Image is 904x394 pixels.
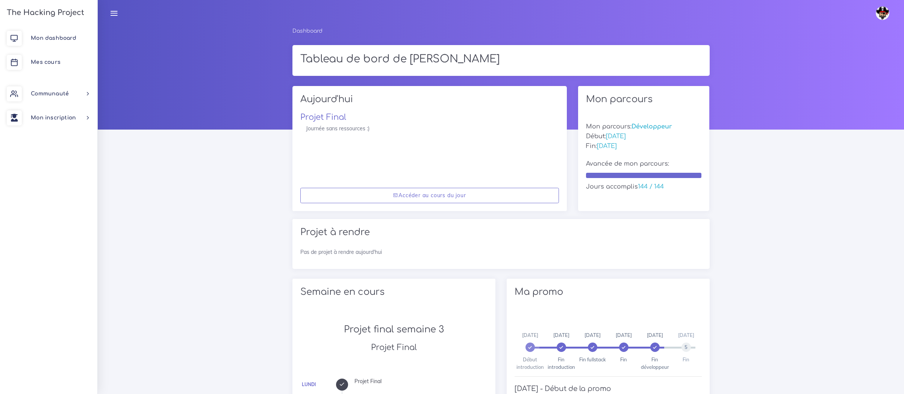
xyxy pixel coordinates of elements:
[300,343,488,352] h3: Projet Final
[548,356,575,370] span: Fin introduction
[525,343,535,352] span: 0
[557,343,566,352] span: 1
[586,183,702,190] h5: Jours accomplis
[300,94,559,110] h2: Aujourd'hui
[31,59,61,65] span: Mes cours
[31,115,76,121] span: Mon inscription
[606,133,626,140] span: [DATE]
[516,356,544,370] span: Début introduction
[597,143,617,149] span: [DATE]
[650,343,660,352] span: 4
[553,332,569,338] span: [DATE]
[586,143,702,150] h5: Fin:
[681,343,691,352] span: 5
[300,248,702,256] p: Pas de projet à rendre aujourd'hui
[300,324,488,335] h2: Projet final semaine 3
[522,332,538,338] span: [DATE]
[515,385,702,393] h4: [DATE] - Début de la promo
[619,343,628,352] span: 3
[579,356,606,362] span: Fin fullstack
[5,9,84,17] h3: The Hacking Project
[300,53,702,66] h1: Tableau de bord de [PERSON_NAME]
[620,356,627,362] span: Fin
[647,332,663,338] span: [DATE]
[588,343,597,352] span: 2
[515,287,702,297] h2: Ma promo
[616,332,632,338] span: [DATE]
[586,160,702,168] h5: Avancée de mon parcours:
[683,356,689,362] span: Fin
[638,183,664,190] span: 144 / 144
[586,133,702,140] h5: Début:
[300,113,346,122] a: Projet Final
[300,188,559,203] a: Accéder au cours du jour
[678,332,694,338] span: [DATE]
[876,6,889,20] img: avatar
[631,123,672,130] span: Développeur
[300,227,702,238] h2: Projet à rendre
[300,287,488,297] h2: Semaine en cours
[641,356,669,370] span: Fin développeur
[306,125,553,132] p: Journée sans ressources :)
[586,94,702,105] h2: Mon parcours
[586,123,702,130] h5: Mon parcours:
[302,382,316,387] a: Lundi
[354,379,488,384] div: Projet Final
[292,28,323,34] a: Dashboard
[31,35,76,41] span: Mon dashboard
[31,91,69,97] span: Communauté
[584,332,601,338] span: [DATE]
